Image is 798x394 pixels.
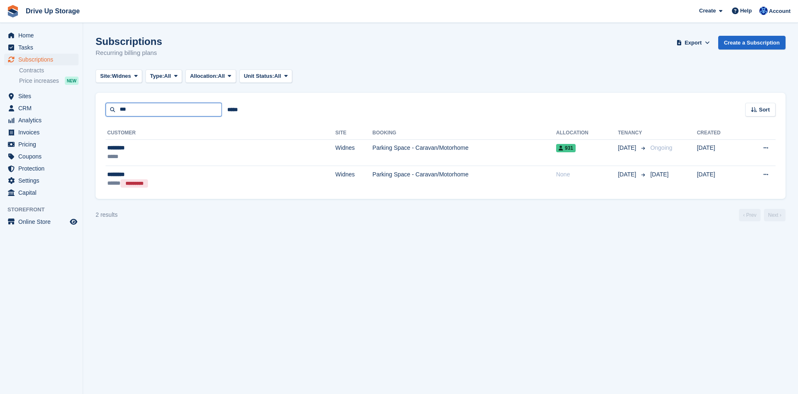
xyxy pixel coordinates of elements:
a: menu [4,175,79,186]
td: Widnes [335,166,372,192]
div: 2 results [96,211,118,219]
span: [DATE] [618,170,638,179]
span: Type: [150,72,164,80]
a: menu [4,90,79,102]
a: menu [4,151,79,162]
button: Export [675,36,712,50]
span: Unit Status: [244,72,274,80]
span: Ongoing [650,144,672,151]
img: stora-icon-8386f47178a22dfd0bd8f6a31ec36ba5ce8667c1dd55bd0f319d3a0aa187defe.svg [7,5,19,17]
span: Invoices [18,126,68,138]
a: menu [4,187,79,198]
td: [DATE] [697,166,742,192]
nav: Page [737,209,787,221]
th: Tenancy [618,126,647,140]
button: Type: All [145,69,182,83]
img: Widnes Team [759,7,768,15]
span: Home [18,30,68,41]
span: [DATE] [650,171,669,178]
a: menu [4,102,79,114]
a: Drive Up Storage [22,4,83,18]
td: [DATE] [697,139,742,166]
span: 931 [556,144,576,152]
a: Previous [739,209,761,221]
a: Create a Subscription [718,36,786,50]
a: menu [4,139,79,150]
span: Analytics [18,114,68,126]
span: Site: [100,72,112,80]
span: Storefront [7,206,83,214]
span: All [274,72,281,80]
span: Account [769,7,791,15]
td: Parking Space - Caravan/Motorhome [372,139,556,166]
button: Allocation: All [185,69,236,83]
span: Sites [18,90,68,102]
a: Next [764,209,786,221]
span: Subscriptions [18,54,68,65]
th: Customer [106,126,335,140]
span: Price increases [19,77,59,85]
span: Export [685,39,702,47]
th: Allocation [556,126,618,140]
a: menu [4,163,79,174]
span: CRM [18,102,68,114]
span: Online Store [18,216,68,228]
a: menu [4,114,79,126]
a: Contracts [19,67,79,74]
span: All [218,72,225,80]
span: Sort [759,106,770,114]
span: All [164,72,171,80]
a: menu [4,30,79,41]
th: Site [335,126,372,140]
span: Settings [18,175,68,186]
h1: Subscriptions [96,36,162,47]
span: Tasks [18,42,68,53]
span: Coupons [18,151,68,162]
span: Pricing [18,139,68,150]
a: Preview store [69,217,79,227]
span: Protection [18,163,68,174]
span: Help [740,7,752,15]
div: NEW [65,77,79,85]
span: [DATE] [618,144,638,152]
a: menu [4,216,79,228]
button: Site: Widnes [96,69,142,83]
span: Allocation: [190,72,218,80]
th: Booking [372,126,556,140]
th: Created [697,126,742,140]
a: menu [4,126,79,138]
span: Create [699,7,716,15]
td: Widnes [335,139,372,166]
a: menu [4,42,79,53]
span: Capital [18,187,68,198]
a: menu [4,54,79,65]
td: Parking Space - Caravan/Motorhome [372,166,556,192]
a: Price increases NEW [19,76,79,85]
span: Widnes [112,72,131,80]
div: None [556,170,618,179]
p: Recurring billing plans [96,48,162,58]
button: Unit Status: All [239,69,292,83]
